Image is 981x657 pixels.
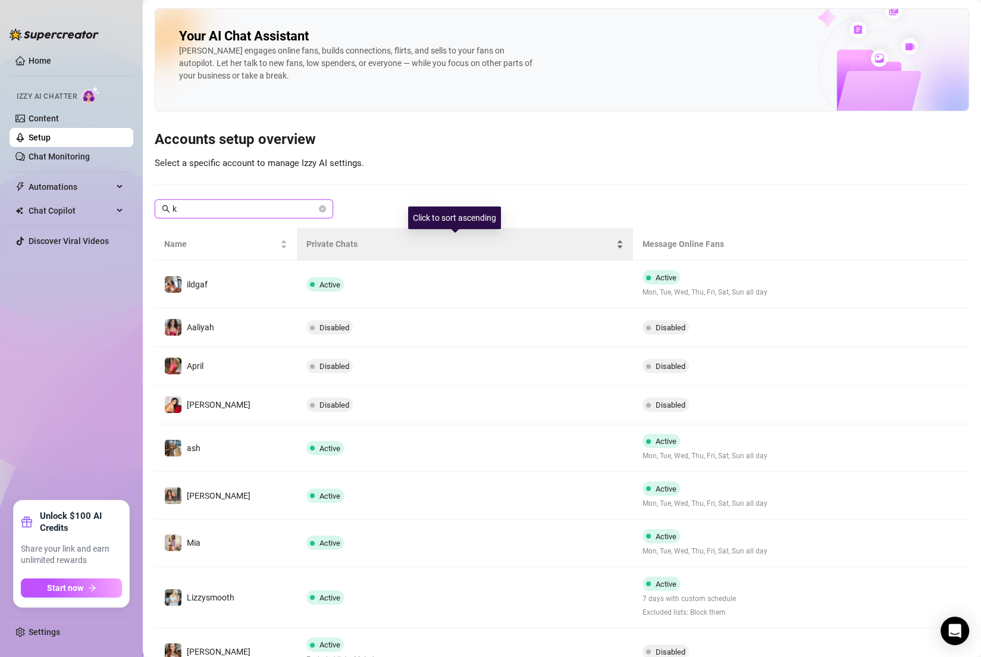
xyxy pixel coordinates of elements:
h2: Your AI Chat Assistant [179,28,309,45]
span: [PERSON_NAME] [187,647,250,656]
span: arrow-right [88,584,96,592]
img: ash [165,440,181,456]
span: Active [319,640,340,649]
span: [PERSON_NAME] [187,400,250,409]
span: Automations [29,177,113,196]
img: Sophia [165,396,181,413]
div: Open Intercom Messenger [941,617,969,645]
span: 7 days with custom schedule [642,593,736,605]
span: Mon, Tue, Wed, Thu, Fri, Sat, Sun all day [642,287,767,298]
img: Esmeralda [165,487,181,504]
span: thunderbolt [15,182,25,192]
img: April [165,358,181,374]
span: Disabled [319,323,349,332]
button: close-circle [319,205,326,212]
span: Lizzysmooth [187,593,234,602]
span: Active [319,492,340,500]
strong: Unlock $100 AI Credits [40,510,122,534]
span: Share your link and earn unlimited rewards [21,543,122,567]
span: Active [319,593,340,602]
a: Home [29,56,51,65]
span: ash [187,443,200,453]
img: ildgaf [165,276,181,293]
span: Active [656,437,676,446]
span: Mon, Tue, Wed, Thu, Fri, Sat, Sun all day [642,546,767,557]
span: Active [319,280,340,289]
span: Disabled [656,323,685,332]
a: Setup [29,133,51,142]
span: Active [656,580,676,589]
span: Disabled [319,401,349,409]
button: Start nowarrow-right [21,578,122,597]
span: Mon, Tue, Wed, Thu, Fri, Sat, Sun all day [642,450,767,462]
img: Chat Copilot [15,207,23,215]
span: Excluded lists: Block them [642,607,736,618]
div: Click to sort ascending [408,207,501,229]
span: Start now [47,583,83,593]
h3: Accounts setup overview [155,130,969,149]
span: Chat Copilot [29,201,113,220]
span: Name [164,237,278,251]
img: AI Chatter [82,86,100,104]
span: Select a specific account to manage Izzy AI settings. [155,158,364,168]
span: gift [21,516,33,528]
img: Mia [165,534,181,551]
a: Settings [29,627,60,637]
span: Izzy AI Chatter [17,91,77,102]
span: ildgaf [187,280,208,289]
a: Discover Viral Videos [29,236,109,246]
th: Private Chats [297,228,633,261]
span: Aaliyah [187,323,214,332]
img: Aaliyah [165,319,181,336]
th: Message Online Fans [633,228,857,261]
span: Disabled [319,362,349,371]
span: Active [656,484,676,493]
span: Private Chats [306,237,614,251]
span: Active [319,539,340,547]
span: April [187,361,203,371]
span: Active [656,532,676,541]
span: Mon, Tue, Wed, Thu, Fri, Sat, Sun all day [642,498,767,509]
th: Name [155,228,297,261]
span: Disabled [656,401,685,409]
span: Active [656,273,676,282]
span: search [162,205,170,213]
img: Lizzysmooth [165,589,181,606]
div: [PERSON_NAME] engages online fans, builds connections, flirts, and sells to your fans on autopilo... [179,45,536,82]
input: Search account [173,202,316,215]
span: Disabled [656,647,685,656]
a: Content [29,114,59,123]
span: [PERSON_NAME] [187,491,250,500]
a: Chat Monitoring [29,152,90,161]
span: Disabled [656,362,685,371]
span: Active [319,444,340,453]
span: Mia [187,538,200,547]
img: logo-BBDzfeDw.svg [10,29,99,40]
